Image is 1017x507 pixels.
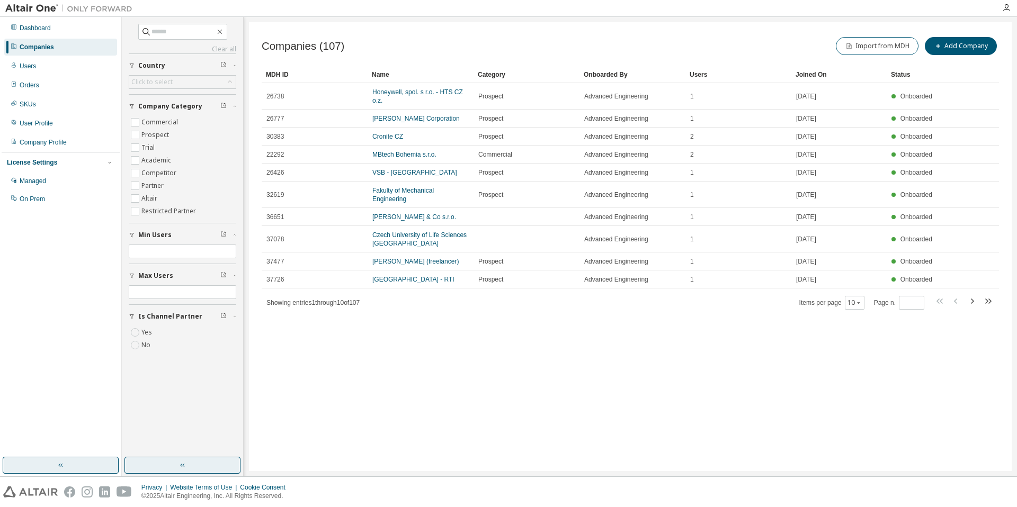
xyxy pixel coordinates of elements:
[874,296,924,310] span: Page n.
[141,339,153,351] label: No
[138,271,173,280] span: Max Users
[900,151,932,158] span: Onboarded
[690,235,694,243] span: 1
[141,192,159,205] label: Altair
[20,138,67,147] div: Company Profile
[690,114,694,123] span: 1
[690,168,694,177] span: 1
[372,187,434,203] a: Fakulty of Mechanical Engineering
[129,54,236,77] button: Country
[584,275,648,284] span: Advanced Engineering
[138,312,202,321] span: Is Channel Partner
[266,235,284,243] span: 37078
[266,275,284,284] span: 37726
[690,150,694,159] span: 2
[372,169,457,176] a: VSB - [GEOGRAPHIC_DATA]
[796,191,816,199] span: [DATE]
[891,66,935,83] div: Status
[372,151,436,158] a: MBtech Bohemia s.r.o.
[7,158,57,167] div: License Settings
[266,150,284,159] span: 22292
[796,275,816,284] span: [DATE]
[5,3,138,14] img: Altair One
[117,486,132,497] img: youtube.svg
[266,168,284,177] span: 26426
[20,81,39,89] div: Orders
[584,132,648,141] span: Advanced Engineering
[690,66,787,83] div: Users
[478,132,503,141] span: Prospect
[478,191,503,199] span: Prospect
[847,298,862,307] button: 10
[138,61,165,70] span: Country
[220,231,227,239] span: Clear filter
[796,213,816,221] span: [DATE]
[372,115,460,122] a: [PERSON_NAME] Corporation
[266,191,284,199] span: 32619
[900,115,932,122] span: Onboarded
[141,116,180,129] label: Commercial
[584,213,648,221] span: Advanced Engineering
[372,276,454,283] a: [GEOGRAPHIC_DATA] - RTI
[690,213,694,221] span: 1
[131,78,173,86] div: Click to select
[266,114,284,123] span: 26777
[82,486,93,497] img: instagram.svg
[266,299,360,306] span: Showing entries 1 through 10 of 107
[141,154,173,167] label: Academic
[584,235,648,243] span: Advanced Engineering
[141,179,166,192] label: Partner
[64,486,75,497] img: facebook.svg
[796,257,816,266] span: [DATE]
[584,150,648,159] span: Advanced Engineering
[99,486,110,497] img: linkedin.svg
[20,100,36,108] div: SKUs
[690,257,694,266] span: 1
[141,205,198,218] label: Restricted Partner
[690,132,694,141] span: 2
[372,213,456,221] a: [PERSON_NAME] & Co s.r.o.
[20,62,36,70] div: Users
[220,271,227,280] span: Clear filter
[478,275,503,284] span: Prospect
[372,66,469,83] div: Name
[584,257,648,266] span: Advanced Engineering
[20,177,46,185] div: Managed
[266,132,284,141] span: 30383
[796,168,816,177] span: [DATE]
[20,119,53,128] div: User Profile
[266,257,284,266] span: 37477
[141,326,154,339] label: Yes
[584,66,681,83] div: Onboarded By
[900,213,932,221] span: Onboarded
[266,213,284,221] span: 36651
[129,264,236,287] button: Max Users
[900,191,932,198] span: Onboarded
[900,276,932,283] span: Onboarded
[372,258,459,265] a: [PERSON_NAME] (freelancer)
[220,102,227,111] span: Clear filter
[690,92,694,101] span: 1
[796,92,816,101] span: [DATE]
[796,150,816,159] span: [DATE]
[796,66,882,83] div: Joined On
[796,114,816,123] span: [DATE]
[141,483,170,492] div: Privacy
[372,133,403,140] a: Cronite CZ
[478,168,503,177] span: Prospect
[138,231,172,239] span: Min Users
[584,191,648,199] span: Advanced Engineering
[20,43,54,51] div: Companies
[129,45,236,53] a: Clear all
[170,483,240,492] div: Website Terms of Use
[138,102,202,111] span: Company Category
[3,486,58,497] img: altair_logo.svg
[900,236,932,243] span: Onboarded
[141,129,171,141] label: Prospect
[129,305,236,328] button: Is Channel Partner
[141,492,292,501] p: © 2025 Altair Engineering, Inc. All Rights Reserved.
[900,258,932,265] span: Onboarded
[799,296,864,310] span: Items per page
[20,195,45,203] div: On Prem
[584,92,648,101] span: Advanced Engineering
